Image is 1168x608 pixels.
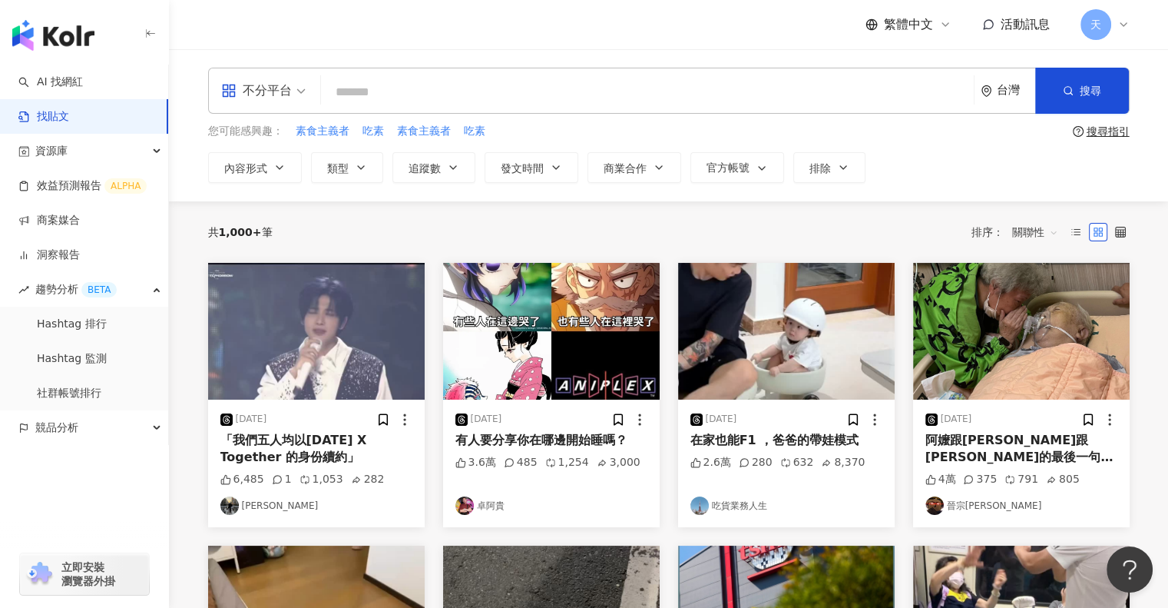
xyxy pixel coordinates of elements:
[443,263,660,400] img: post-image
[597,455,640,470] div: 3,000
[706,161,749,174] span: 官方帳號
[793,152,865,183] button: 排除
[455,497,474,515] img: KOL Avatar
[219,226,262,238] span: 1,000+
[925,472,956,487] div: 4萬
[221,83,237,98] span: appstore
[1073,126,1084,137] span: question-circle
[504,455,538,470] div: 485
[396,123,452,140] button: 素食主義者
[463,123,486,140] button: 吃素
[295,123,350,140] button: 素食主義者
[221,78,292,103] div: 不分平台
[678,263,895,400] img: post-image
[61,560,115,588] span: 立即安裝 瀏覽器外掛
[327,162,349,174] span: 類型
[18,284,29,295] span: rise
[18,213,80,228] a: 商案媒合
[739,455,773,470] div: 280
[35,410,78,445] span: 競品分析
[220,497,412,515] a: KOL Avatar[PERSON_NAME]
[397,124,451,139] span: 素食主義者
[1087,125,1130,138] div: 搜尋指引
[690,497,709,515] img: KOL Avatar
[587,152,681,183] button: 商業合作
[1012,220,1058,244] span: 關聯性
[963,472,997,487] div: 375
[455,455,496,470] div: 3.6萬
[220,472,264,487] div: 6,485
[1035,68,1129,114] button: 搜尋
[809,162,831,174] span: 排除
[821,455,865,470] div: 8,370
[37,351,107,367] a: Hashtag 監測
[464,124,485,139] span: 吃素
[925,497,1117,515] a: KOL Avatar晉宗[PERSON_NAME]
[35,134,68,168] span: 資源庫
[362,123,385,140] button: 吃素
[81,282,117,297] div: BETA
[981,85,992,97] span: environment
[1004,472,1038,487] div: 791
[25,562,55,586] img: chrome extension
[690,455,731,470] div: 2.6萬
[409,162,441,174] span: 追蹤數
[220,497,239,515] img: KOL Avatar
[941,413,972,426] div: [DATE]
[884,16,933,33] span: 繁體中文
[545,455,589,470] div: 1,254
[35,272,117,307] span: 趨勢分析
[997,84,1035,97] div: 台灣
[236,413,267,426] div: [DATE]
[604,162,647,174] span: 商業合作
[501,162,544,174] span: 發文時間
[971,220,1067,244] div: 排序：
[1090,16,1101,33] span: 天
[1046,472,1080,487] div: 805
[706,413,737,426] div: [DATE]
[455,497,647,515] a: KOL Avatar卓阿貴
[18,109,69,125] a: 找貼文
[392,152,475,183] button: 追蹤數
[18,178,147,194] a: 效益預測報告ALPHA
[299,472,343,487] div: 1,053
[208,263,425,400] img: post-image
[913,263,1130,400] img: post-image
[690,152,784,183] button: 官方帳號
[272,472,292,487] div: 1
[208,152,302,183] button: 內容形式
[220,432,412,467] div: 「我們五人均以[DATE] X Together 的身份續約」
[780,455,814,470] div: 632
[1107,547,1153,593] iframe: Help Scout Beacon - Open
[224,162,267,174] span: 內容形式
[311,152,383,183] button: 類型
[471,413,502,426] div: [DATE]
[455,432,647,449] div: 有人要分享你在哪邊開始睡嗎？
[296,124,349,139] span: 素食主義者
[1080,85,1101,97] span: 搜尋
[351,472,385,487] div: 282
[362,124,384,139] span: 吃素
[20,553,149,595] a: chrome extension立即安裝 瀏覽器外掛
[37,317,107,332] a: Hashtag 排行
[925,432,1117,467] div: 阿嬤跟[PERSON_NAME]跟[PERSON_NAME]的最後一句話 ：我會愛你一輩子 . . 阿公畢業快樂🎓 我以後還要當你的孫子ㄛ 你是最棒的阿公↖(^ω^)↗
[208,226,273,238] div: 共 筆
[208,124,283,139] span: 您可能感興趣：
[925,497,944,515] img: KOL Avatar
[690,432,882,449] div: 在家也能F1 ，爸爸的帶娃模式
[690,497,882,515] a: KOL Avatar吃貨業務人生
[37,386,101,401] a: 社群帳號排行
[18,75,83,90] a: searchAI 找網紅
[18,248,80,263] a: 洞察報告
[1001,17,1050,32] span: 活動訊息
[12,20,94,51] img: logo
[485,152,578,183] button: 發文時間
